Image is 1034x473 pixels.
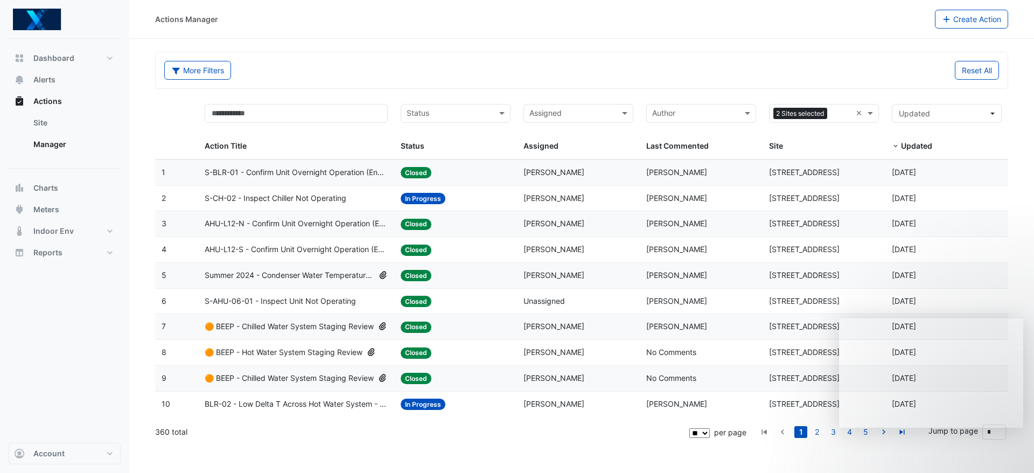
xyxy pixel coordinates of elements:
span: Site [769,141,783,150]
a: Manager [25,134,121,155]
span: [STREET_ADDRESS] [769,399,840,408]
span: 6 [162,296,166,305]
img: Company Logo [13,9,61,30]
app-icon: Alerts [14,74,25,85]
span: Dashboard [33,53,74,64]
a: 4 [843,426,856,438]
span: [PERSON_NAME] [523,399,584,408]
span: [STREET_ADDRESS] [769,347,840,357]
span: No Comments [646,373,696,382]
span: [PERSON_NAME] [646,168,707,177]
li: page 4 [841,426,857,438]
span: 2 Sites selected [773,108,827,120]
span: 8 [162,347,166,357]
span: Closed [401,322,431,333]
span: [STREET_ADDRESS] [769,245,840,254]
span: Closed [401,167,431,178]
span: [PERSON_NAME] [523,193,584,203]
span: Assigned [523,141,558,150]
span: Indoor Env [33,226,74,236]
a: 1 [794,426,807,438]
span: [PERSON_NAME] [523,168,584,177]
span: [STREET_ADDRESS] [769,193,840,203]
li: page 5 [857,426,874,438]
span: Closed [401,270,431,281]
span: Summer 2024 - Condenser Water Temperature Reset (Wet Bulb) [BEEP] [205,269,374,282]
span: AHU-L12-N - Confirm Unit Overnight Operation (Energy Waste) [205,218,388,230]
div: Actions [9,112,121,159]
span: [PERSON_NAME] [523,373,584,382]
span: 2 [162,193,166,203]
span: 2025-08-26T11:33:13.044 [892,219,916,228]
a: Site [25,112,121,134]
span: [STREET_ADDRESS] [769,373,840,382]
span: 🟠 BEEP - Hot Water System Staging Review [205,346,362,359]
span: Closed [401,219,431,230]
span: Reports [33,247,62,258]
button: Updated [892,104,1002,123]
button: More Filters [164,61,231,80]
button: Alerts [9,69,121,91]
button: Create Action [935,10,1009,29]
span: [STREET_ADDRESS] [769,322,840,331]
iframe: Intercom live chat [997,436,1023,462]
span: [PERSON_NAME] [523,219,584,228]
span: [PERSON_NAME] [646,219,707,228]
span: 3 [162,219,166,228]
span: 🟠 BEEP - Chilled Water System Staging Review [205,321,374,333]
span: 2025-07-29T14:42:43.558 [892,270,916,280]
span: per page [714,428,746,437]
span: [PERSON_NAME] [646,245,707,254]
span: 2025-07-25T13:33:46.173 [892,296,916,305]
iframe: Intercom live chat message [839,318,1023,428]
span: [PERSON_NAME] [523,270,584,280]
a: 3 [827,426,840,438]
span: Meters [33,204,59,215]
app-icon: Indoor Env [14,226,25,236]
span: [STREET_ADDRESS] [769,296,840,305]
span: S-CH-02 - Inspect Chiller Not Operating [205,192,346,205]
span: Action Title [205,141,247,150]
span: Actions [33,96,62,107]
span: 2025-09-02T14:56:59.115 [892,193,916,203]
span: Updated [899,109,930,118]
span: S-BLR-01 - Confirm Unit Overnight Operation (Energy Waste) [205,166,388,179]
app-icon: Actions [14,96,25,107]
span: Closed [401,245,431,256]
a: go to first page [758,426,771,438]
button: Actions [9,91,121,112]
span: In Progress [401,193,445,204]
div: Actions Manager [155,13,218,25]
li: page 1 [793,426,809,438]
span: Updated [901,141,932,150]
button: Meters [9,199,121,220]
span: Last Commented [646,141,709,150]
a: 5 [859,426,872,438]
button: Dashboard [9,47,121,69]
button: Account [9,443,121,464]
span: Closed [401,373,431,384]
a: go to last page [896,426,909,438]
span: Closed [401,296,431,307]
span: AHU-L12-S - Confirm Unit Overnight Operation (Energy Waste) [205,244,388,256]
span: BLR-02 - Low Delta T Across Hot Water System - Enable Point [205,398,388,411]
span: [STREET_ADDRESS] [769,168,840,177]
span: No Comments [646,347,696,357]
span: [STREET_ADDRESS] [769,219,840,228]
a: go to previous page [776,426,789,438]
span: 2025-09-10T14:51:41.750 [892,168,916,177]
span: 🟠 BEEP - Chilled Water System Staging Review [205,372,374,385]
span: Unassigned [523,296,565,305]
span: [PERSON_NAME] [523,322,584,331]
button: Charts [9,177,121,199]
app-icon: Charts [14,183,25,193]
a: 2 [811,426,823,438]
span: 4 [162,245,166,254]
a: go to next page [877,426,890,438]
span: S-AHU-06-01 - Inspect Unit Not Operating [205,295,356,308]
span: 9 [162,373,166,382]
li: page 2 [809,426,825,438]
label: Jump to page [928,425,978,436]
button: Reports [9,242,121,263]
span: [PERSON_NAME] [646,193,707,203]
